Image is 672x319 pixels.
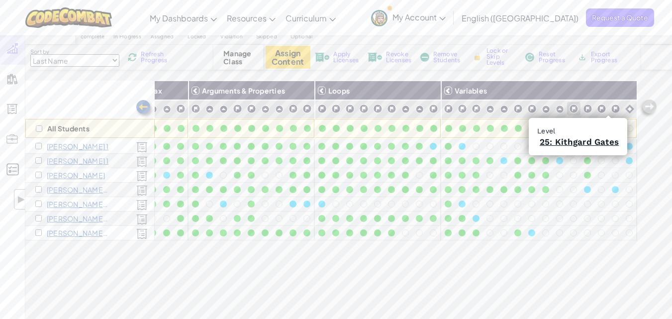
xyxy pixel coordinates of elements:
[302,104,312,113] img: IconChallengeLevel.svg
[457,4,583,31] a: English ([GEOGRAPHIC_DATA])
[256,34,277,39] span: Skipped
[333,51,359,63] span: Apply Licenses
[47,229,109,237] p: Trần Quốc Thành T
[345,104,355,113] img: IconChallengeLevel.svg
[444,104,453,113] img: IconChallengeLevel.svg
[591,51,621,63] span: Export Progress
[275,105,284,113] img: IconPracticeLevel.svg
[25,7,112,28] img: CodeCombat logo
[128,53,137,62] img: IconReload.svg
[597,104,606,113] img: IconChallengeLevel.svg
[113,34,141,39] span: In Progress
[366,2,451,33] a: My Account
[81,34,105,39] span: complete
[220,34,243,39] span: Violation
[191,104,200,113] img: IconChallengeLevel.svg
[373,104,383,113] img: IconChallengeLevel.svg
[540,137,619,147] a: 25: Kithgard Gates
[415,105,424,113] img: IconPracticeLevel.svg
[556,105,564,113] img: IconPracticeLevel.svg
[145,4,222,31] a: My Dashboards
[281,4,341,31] a: Curriculum
[458,104,467,113] img: IconChallengeLevel.svg
[625,105,634,113] img: IconIntro.svg
[223,49,253,65] span: Manage Class
[392,12,446,22] span: My Account
[219,105,228,113] img: IconPracticeLevel.svg
[30,48,119,56] label: Sort by
[150,13,208,23] span: My Dashboards
[500,105,508,113] img: IconPracticeLevel.svg
[266,46,310,69] button: Assign Content
[17,192,25,207] span: ▶
[47,214,109,222] p: Nguyễn Trường Giang N
[368,53,383,62] img: IconLicenseRevoke.svg
[47,142,108,150] p: Justin 1
[222,4,281,31] a: Resources
[542,105,550,113] img: IconPracticeLevel.svg
[47,124,90,132] p: All Students
[136,228,148,239] img: Licensed
[611,104,620,113] img: IconChallengeLevel.svg
[136,185,148,196] img: Licensed
[577,53,587,62] img: IconArchive.svg
[315,53,330,62] img: IconLicenseApply.svg
[163,105,171,113] img: IconPracticeLevel.svg
[202,86,285,95] span: Arguments & Properties
[136,156,148,167] img: Licensed
[135,99,155,119] img: Arrow_Left.png
[176,104,186,113] img: IconChallengeLevel.svg
[47,157,108,165] p: Minh Châu 1
[205,105,214,113] img: IconPracticeLevel.svg
[188,34,206,39] span: Locked
[583,104,592,113] img: IconChallengeLevel.svg
[525,53,535,62] img: IconReset.svg
[359,104,369,113] img: IconChallengeLevel.svg
[47,171,105,179] p: Hồ Khanh Linh H
[429,104,438,113] img: IconChallengeLevel.svg
[247,104,256,113] img: IconChallengeLevel.svg
[586,8,654,27] a: Request a Quote
[136,171,148,182] img: Licensed
[317,104,327,113] img: IconChallengeLevel.svg
[455,86,487,95] span: Variables
[331,104,341,113] img: IconChallengeLevel.svg
[371,10,387,26] img: avatar
[286,13,327,23] span: Curriculum
[433,51,463,63] span: Remove Students
[420,53,429,62] img: IconRemoveStudents.svg
[290,34,313,39] span: Optional
[151,34,174,39] span: Assigned
[638,99,658,118] img: Arrow_Left_Inactive.png
[537,127,555,135] span: Level
[47,200,109,208] p: Nguyễn Gia Bình N
[227,13,267,23] span: Resources
[486,48,516,66] span: Lock or Skip Levels
[233,104,242,113] img: IconChallengeLevel.svg
[261,105,270,113] img: IconPracticeLevel.svg
[462,13,578,23] span: English ([GEOGRAPHIC_DATA])
[387,104,396,113] img: IconChallengeLevel.svg
[472,104,481,113] img: IconChallengeLevel.svg
[136,200,148,211] img: Licensed
[401,105,410,113] img: IconPracticeLevel.svg
[486,105,494,113] img: IconPracticeLevel.svg
[527,104,537,113] img: IconChallengeLevel.svg
[117,86,162,95] span: Basic Syntax
[288,104,298,113] img: IconChallengeLevel.svg
[386,51,411,63] span: Revoke Licenses
[136,214,148,225] img: Licensed
[47,186,109,194] p: Lê Phạm Trí Dũng L
[513,104,523,113] img: IconChallengeLevel.svg
[136,142,148,153] img: Licensed
[328,86,350,95] span: Loops
[569,104,578,113] img: IconChallengeLevel.svg
[472,52,482,61] img: IconLock.svg
[141,51,172,63] span: Refresh Progress
[539,51,569,63] span: Reset Progress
